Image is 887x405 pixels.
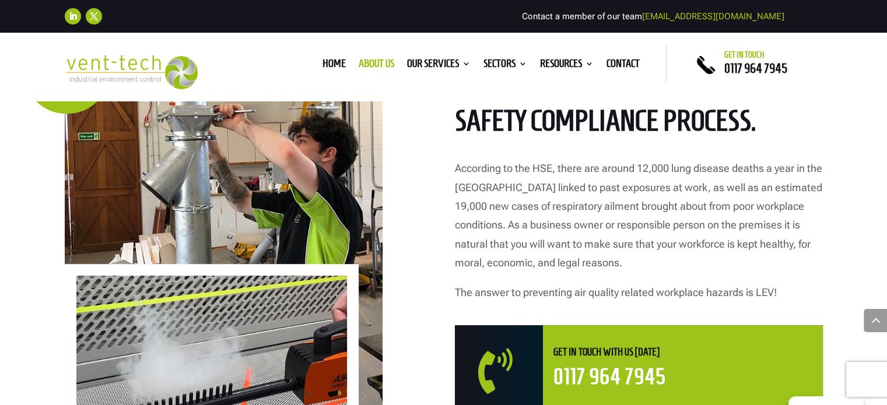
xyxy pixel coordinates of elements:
span: Contact a member of our team [522,11,784,22]
span: Get in touch with us [DATE] [553,346,660,358]
span: Get in touch [724,50,765,59]
a: Home [322,59,346,72]
span:  [478,348,545,394]
a: About us [359,59,394,72]
a: 0117 964 7945 [724,61,787,75]
a: 0117 964 7945 [553,365,666,389]
a: Follow on X [86,8,102,24]
a: Contact [606,59,640,72]
a: Follow on LinkedIn [65,8,81,24]
p: According to the HSE, there are around 12,000 lung disease deaths a year in the [GEOGRAPHIC_DATA]... [455,159,823,283]
a: Sectors [483,59,527,72]
a: Resources [540,59,594,72]
a: Our Services [407,59,471,72]
a: [EMAIL_ADDRESS][DOMAIN_NAME] [642,11,784,22]
img: 2023-09-27T08_35_16.549ZVENT-TECH---Clear-background [65,55,198,89]
p: The answer to preventing air quality related workplace hazards is LEV! [455,283,823,302]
